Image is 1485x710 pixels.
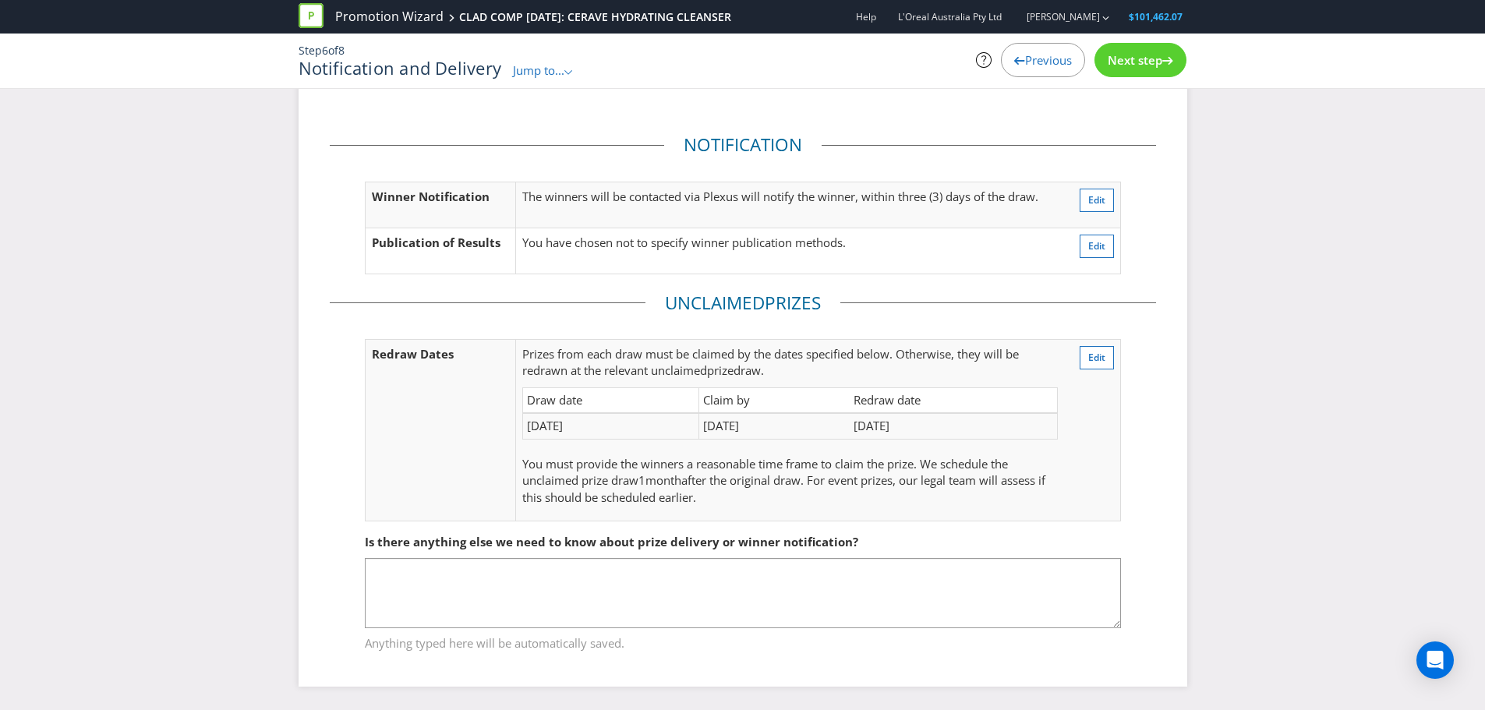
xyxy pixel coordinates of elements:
p: The winners will be contacted via Plexus will notify the winner, within three (3) days of the draw. [522,189,1055,205]
span: Is there anything else we need to know about prize delivery or winner notification? [365,534,858,549]
td: Publication of Results [365,228,516,274]
span: Prize [522,346,549,362]
span: 6 [322,43,328,58]
span: 8 [338,43,345,58]
span: after the original draw. For event prizes, our legal team will assess if this should be scheduled... [522,472,1045,504]
td: [DATE] [850,413,1057,439]
td: Redraw date [850,388,1057,414]
span: prize [707,362,734,378]
span: Edit [1088,239,1105,253]
button: Edit [1080,346,1114,369]
button: Edit [1080,235,1114,258]
p: You have chosen not to specify winner publication methods. [522,235,1055,251]
legend: Notification [664,132,822,157]
span: Jump to... [513,62,564,78]
td: Claim by [698,388,850,414]
h1: Notification and Delivery [299,58,502,77]
td: [DATE] [523,413,699,439]
span: Anything typed here will be automatically saved. [365,629,1121,652]
a: Help [856,10,876,23]
a: Promotion Wizard [335,8,444,26]
span: Prize [765,291,811,315]
td: Redraw Dates [365,339,516,521]
span: s [811,291,821,315]
span: month [645,472,681,488]
span: Step [299,43,322,58]
span: 1 [638,472,645,488]
span: draw. [734,362,764,378]
span: Previous [1025,52,1072,68]
td: Winner Notification [365,182,516,228]
span: L'Oreal Australia Pty Ltd [898,10,1002,23]
span: of [328,43,338,58]
span: Unclaimed [665,291,765,315]
span: You must provide the winners a reasonable time frame to claim the prize. We schedule the unclaime... [522,456,1008,488]
td: [DATE] [698,413,850,439]
span: Next step [1108,52,1162,68]
div: CLAD COMP [DATE]: CERAVE HYDRATING CLEANSER [459,9,731,25]
span: s from each draw must be claimed by the dates specified below. Otherwise, they will be redrawn at... [522,346,1019,378]
span: $101,462.07 [1129,10,1183,23]
button: Edit [1080,189,1114,212]
a: [PERSON_NAME] [1011,10,1100,23]
span: Edit [1088,193,1105,207]
span: Edit [1088,351,1105,364]
td: Draw date [523,388,699,414]
div: Open Intercom Messenger [1416,641,1454,679]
